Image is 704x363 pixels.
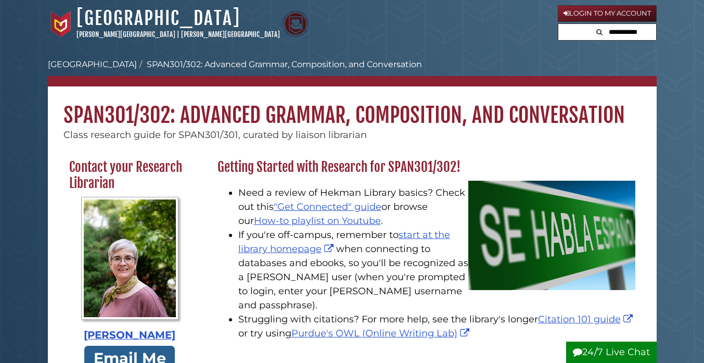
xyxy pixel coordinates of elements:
a: start at the library homepage [238,229,450,255]
a: "Get Connected" guide [274,201,381,212]
span: | [177,30,180,39]
button: 24/7 Live Chat [566,342,657,363]
h1: SPAN301/302: Advanced Grammar, Composition, and Conversation [48,86,657,128]
div: [PERSON_NAME] [69,328,190,343]
a: How-to playlist on Youtube [254,215,381,227]
h2: Contact your Research Librarian [64,159,196,192]
button: Search [593,24,606,38]
a: [PERSON_NAME][GEOGRAPHIC_DATA] [76,30,175,39]
img: Profile Photo [81,197,178,320]
a: SPAN301/302: Advanced Grammar, Composition, and Conversation [147,59,422,69]
li: If you're off-campus, remember to when connecting to databases and ebooks, so you'll be recognize... [238,228,635,312]
a: [PERSON_NAME][GEOGRAPHIC_DATA] [181,30,280,39]
nav: breadcrumb [48,58,657,86]
a: Citation 101 guide [538,314,635,325]
a: [GEOGRAPHIC_DATA] [48,59,137,69]
a: Login to My Account [558,5,657,22]
img: Calvin University [48,11,74,37]
i: Search [596,29,603,35]
img: Calvin Theological Seminary [283,11,309,37]
a: Purdue's OWL (Online Writing Lab) [291,328,472,339]
h2: Getting Started with Research for SPAN301/302! [212,159,641,176]
span: Class research guide for SPAN301/301, curated by liaison librarian [63,129,367,141]
a: [GEOGRAPHIC_DATA] [76,7,240,30]
li: Struggling with citations? For more help, see the library's longer or try using [238,312,635,341]
li: Need a review of Hekman Library basics? Check out this or browse our . [238,186,635,228]
a: Profile Photo [PERSON_NAME] [69,197,190,343]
